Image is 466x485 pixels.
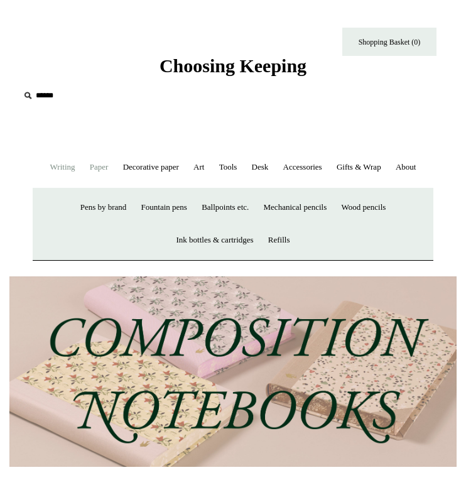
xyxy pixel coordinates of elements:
[262,224,296,257] a: Refills
[160,65,306,74] a: Choosing Keeping
[277,151,328,184] a: Accessories
[335,191,393,224] a: Wood pencils
[9,276,457,467] img: 202302 Composition ledgers.jpg__PID:69722ee6-fa44-49dd-a067-31375e5d54ec
[246,151,275,184] a: Desk
[187,151,210,184] a: Art
[213,151,244,184] a: Tools
[74,191,133,224] a: Pens by brand
[170,224,259,257] a: Ink bottles & cartridges
[84,151,115,184] a: Paper
[160,55,306,76] span: Choosing Keeping
[135,191,193,224] a: Fountain pens
[117,151,185,184] a: Decorative paper
[330,151,387,184] a: Gifts & Wrap
[44,151,82,184] a: Writing
[389,151,423,184] a: About
[257,191,333,224] a: Mechanical pencils
[195,191,255,224] a: Ballpoints etc.
[342,28,436,56] a: Shopping Basket (0)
